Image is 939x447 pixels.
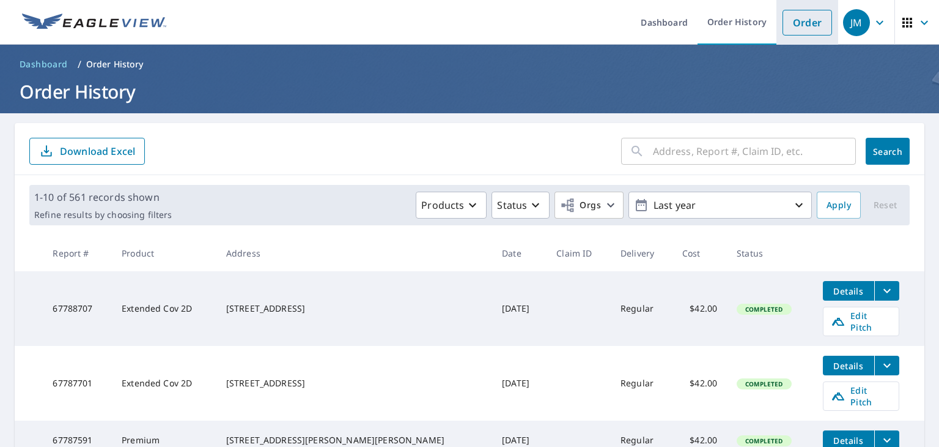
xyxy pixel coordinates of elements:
button: Orgs [554,192,624,219]
button: Search [866,138,910,165]
img: EV Logo [22,13,166,32]
td: 67788707 [43,271,112,346]
a: Order [782,10,832,36]
p: Products [421,198,464,212]
button: Download Excel [29,138,145,165]
button: detailsBtn-67788707 [823,281,874,301]
td: [DATE] [492,271,547,346]
th: Date [492,235,547,271]
td: $42.00 [672,346,727,421]
div: [STREET_ADDRESS][PERSON_NAME][PERSON_NAME] [226,434,482,446]
div: [STREET_ADDRESS] [226,377,482,389]
td: 67787701 [43,346,112,421]
h1: Order History [15,79,924,104]
div: JM [843,9,870,36]
a: Edit Pitch [823,307,899,336]
td: Regular [611,271,672,346]
span: Completed [738,437,790,445]
a: Dashboard [15,54,73,74]
span: Edit Pitch [831,310,891,333]
button: filesDropdownBtn-67788707 [874,281,899,301]
td: [DATE] [492,346,547,421]
td: Regular [611,346,672,421]
button: Status [492,192,550,219]
span: Edit Pitch [831,385,891,408]
li: / [78,57,81,72]
button: Last year [628,192,812,219]
button: filesDropdownBtn-67787701 [874,356,899,375]
span: Search [875,146,900,157]
span: Apply [827,198,851,213]
td: $42.00 [672,271,727,346]
nav: breadcrumb [15,54,924,74]
button: Products [416,192,487,219]
span: Details [830,285,867,297]
span: Completed [738,380,790,388]
span: Orgs [560,198,601,213]
th: Address [216,235,492,271]
p: 1-10 of 561 records shown [34,190,172,205]
a: Edit Pitch [823,381,899,411]
button: detailsBtn-67787701 [823,356,874,375]
th: Claim ID [547,235,611,271]
p: Last year [649,195,792,216]
button: Apply [817,192,861,219]
span: Completed [738,305,790,314]
p: Download Excel [60,145,135,158]
p: Status [497,198,527,212]
th: Cost [672,235,727,271]
td: Extended Cov 2D [112,271,216,346]
span: Details [830,360,867,372]
p: Order History [86,58,144,70]
td: Extended Cov 2D [112,346,216,421]
th: Product [112,235,216,271]
th: Delivery [611,235,672,271]
input: Address, Report #, Claim ID, etc. [653,134,856,168]
th: Status [727,235,813,271]
p: Refine results by choosing filters [34,209,172,220]
th: Report # [43,235,112,271]
div: [STREET_ADDRESS] [226,302,482,315]
span: Dashboard [20,58,68,70]
span: Details [830,435,867,446]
